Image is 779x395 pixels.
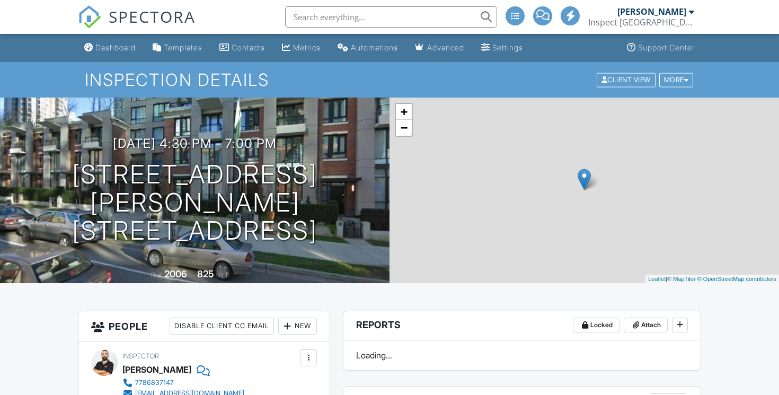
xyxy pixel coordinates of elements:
div: Contacts [232,43,265,52]
div: Dashboard [95,43,136,52]
div: Client View [597,73,656,87]
a: Settings [477,38,527,58]
a: Zoom out [396,120,412,136]
div: 7786837147 [135,379,174,387]
a: © OpenStreetMap contributors [697,276,776,282]
a: Client View [596,75,658,83]
input: Search everything... [285,6,497,28]
h1: Inspection Details [85,71,694,89]
h3: [DATE] 4:30 pm - 7:00 pm [113,136,277,151]
div: Advanced [427,43,464,52]
span: Inspector [122,352,159,360]
span: SPECTORA [109,5,196,28]
a: Templates [148,38,207,58]
a: Zoom in [396,104,412,120]
div: More [659,73,694,87]
img: The Best Home Inspection Software - Spectora [78,5,101,29]
a: Advanced [411,38,468,58]
div: 2006 [164,268,187,279]
div: [PERSON_NAME] [617,6,686,17]
div: Inspect Canada [588,17,694,28]
a: Contacts [215,38,269,58]
div: Templates [164,43,202,52]
a: Dashboard [80,38,140,58]
div: New [278,318,317,335]
a: 7786837147 [122,378,244,388]
div: [PERSON_NAME] [122,362,191,378]
a: © MapTiler [667,276,696,282]
a: Support Center [623,38,699,58]
div: Metrics [293,43,321,52]
div: Disable Client CC Email [170,318,274,335]
span: Built [151,271,163,279]
div: Automations [351,43,398,52]
div: Settings [492,43,523,52]
div: 825 [197,268,214,279]
a: Metrics [278,38,325,58]
div: | [645,275,779,284]
h3: People [78,311,330,341]
a: SPECTORA [78,14,196,37]
span: sq. ft. [216,271,231,279]
h1: [STREET_ADDRESS][PERSON_NAME] [STREET_ADDRESS] [17,161,373,244]
a: Leaflet [648,276,666,282]
div: Support Center [638,43,695,52]
a: Automations (Advanced) [333,38,402,58]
